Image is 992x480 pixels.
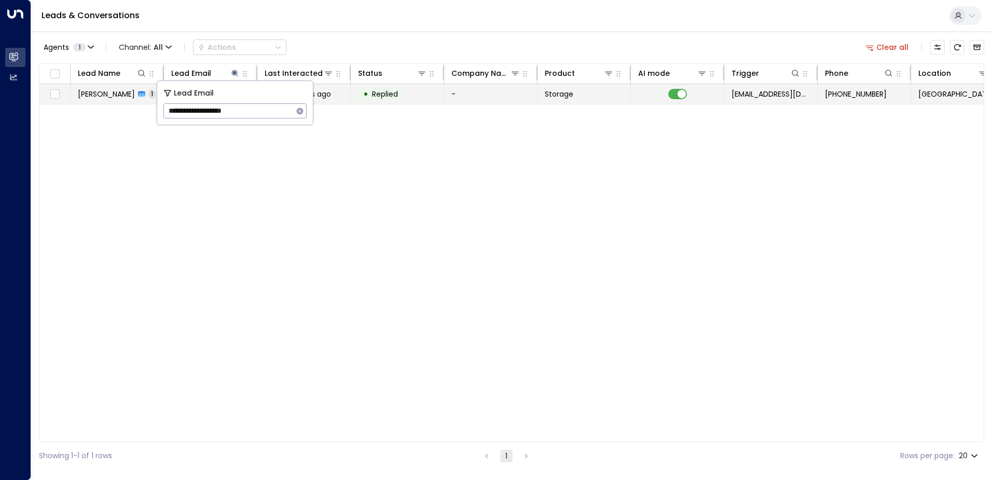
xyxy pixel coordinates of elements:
[451,67,520,79] div: Company Name
[918,67,988,79] div: Location
[44,44,69,51] span: Agents
[39,40,98,55] button: Agents1
[39,450,112,461] div: Showing 1-1 of 1 rows
[148,89,156,98] span: 1
[358,67,427,79] div: Status
[638,67,707,79] div: AI mode
[198,43,236,52] div: Actions
[193,39,286,55] div: Button group with a nested menu
[918,67,951,79] div: Location
[358,67,382,79] div: Status
[265,67,334,79] div: Last Interacted
[545,67,614,79] div: Product
[171,67,211,79] div: Lead Email
[174,87,214,99] span: Lead Email
[900,450,955,461] label: Rows per page:
[480,449,533,462] nav: pagination navigation
[363,85,368,103] div: •
[825,89,887,99] span: +447257445825
[444,84,538,104] td: -
[970,40,984,55] button: Archived Leads
[545,89,573,99] span: Storage
[451,67,510,79] div: Company Name
[48,88,61,101] span: Toggle select row
[959,448,980,463] div: 20
[545,67,575,79] div: Product
[73,43,86,51] span: 1
[732,67,801,79] div: Trigger
[732,67,759,79] div: Trigger
[115,40,176,55] button: Channel:All
[950,40,965,55] span: Refresh
[78,89,135,99] span: Maya Joyce
[732,89,810,99] span: leads@space-station.co.uk
[78,67,120,79] div: Lead Name
[372,89,398,99] span: Replied
[861,40,913,55] button: Clear all
[825,67,894,79] div: Phone
[930,40,945,55] button: Customize
[115,40,176,55] span: Channel:
[171,67,240,79] div: Lead Email
[48,68,61,81] span: Toggle select all
[638,67,670,79] div: AI mode
[193,39,286,55] button: Actions
[78,67,147,79] div: Lead Name
[825,67,848,79] div: Phone
[500,450,513,462] button: page 1
[42,9,140,21] a: Leads & Conversations
[265,67,323,79] div: Last Interacted
[154,43,163,51] span: All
